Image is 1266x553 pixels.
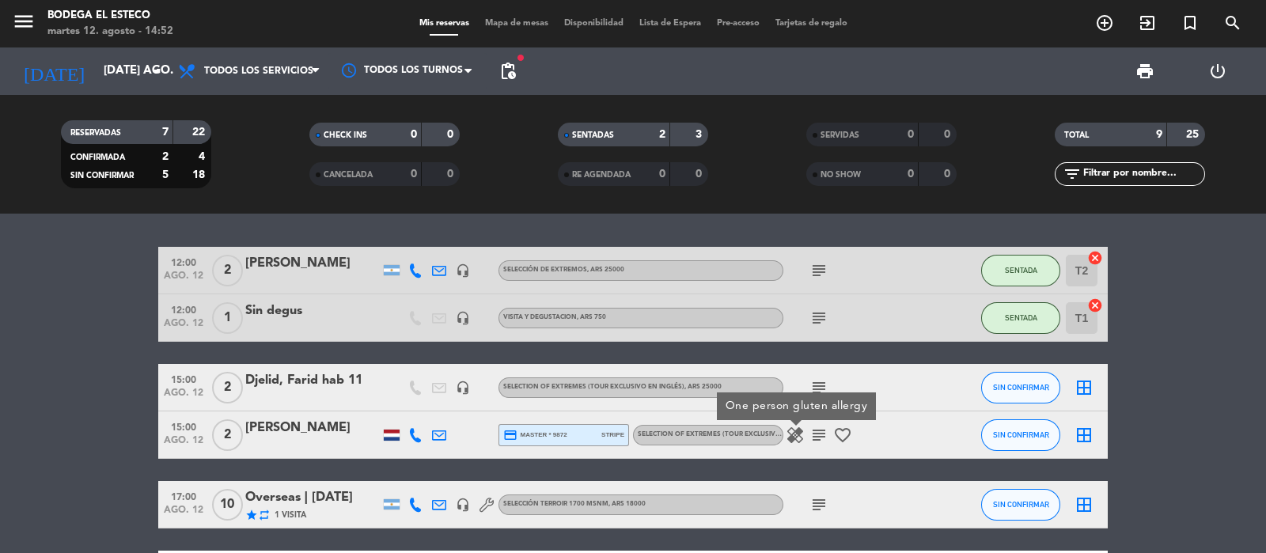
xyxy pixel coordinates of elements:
i: filter_list [1063,165,1082,184]
span: 15:00 [164,417,203,435]
span: ago. 12 [164,318,203,336]
span: ago. 12 [164,505,203,523]
span: Lista de Espera [631,19,709,28]
i: power_settings_new [1208,62,1227,81]
i: headset_mic [456,311,470,325]
div: One person gluten allergy [717,392,876,420]
strong: 0 [944,169,953,180]
i: add_circle_outline [1095,13,1114,32]
i: menu [12,9,36,33]
span: ago. 12 [164,271,203,289]
button: SENTADA [981,302,1060,334]
span: 2 [212,419,243,451]
span: Disponibilidad [556,19,631,28]
span: CANCELADA [324,171,373,179]
i: turned_in_not [1181,13,1200,32]
span: , ARS 18000 [608,501,646,507]
span: , ARS 750 [577,314,606,320]
i: search [1223,13,1242,32]
strong: 4 [199,151,208,162]
span: RE AGENDADA [572,171,631,179]
div: [PERSON_NAME] [245,253,380,274]
span: SERVIDAS [821,131,859,139]
span: stripe [601,430,624,440]
span: 12:00 [164,300,203,318]
strong: 0 [908,169,914,180]
i: subject [809,426,828,445]
span: 1 Visita [275,509,306,521]
div: LOG OUT [1181,47,1254,95]
span: CHECK INS [324,131,367,139]
span: SENTADAS [572,131,614,139]
button: SENTADA [981,255,1060,286]
strong: 22 [192,127,208,138]
span: SELECTION OF EXTREMES (TOUR EXCLUSIVO EN INGLÉS) [638,431,856,437]
button: menu [12,9,36,39]
strong: 0 [696,169,705,180]
strong: 0 [447,129,457,140]
i: headset_mic [456,381,470,395]
i: border_all [1075,426,1094,445]
span: SIN CONFIRMAR [993,430,1049,439]
span: NO SHOW [821,171,861,179]
strong: 0 [944,129,953,140]
span: SELECCIÓN TERROIR 1700 msnm [503,501,646,507]
span: Mis reservas [411,19,477,28]
i: headset_mic [456,498,470,512]
span: 2 [212,255,243,286]
span: , ARS 25000 [587,267,624,273]
i: exit_to_app [1138,13,1157,32]
i: subject [809,261,828,280]
strong: 0 [908,129,914,140]
i: favorite_border [833,426,852,445]
i: subject [809,309,828,328]
i: border_all [1075,495,1094,514]
span: VISITA Y DEGUSTACION [503,314,606,320]
span: Pre-acceso [709,19,768,28]
span: SELECTION OF EXTREMES (TOUR EXCLUSIVO EN INGLÉS) [503,384,722,390]
button: SIN CONFIRMAR [981,372,1060,403]
i: headset_mic [456,263,470,278]
span: fiber_manual_record [516,53,525,62]
span: pending_actions [498,62,517,81]
span: , ARS 25000 [684,384,722,390]
i: healing [786,426,805,445]
button: SIN CONFIRMAR [981,489,1060,521]
i: repeat [258,509,271,521]
i: border_all [1075,378,1094,397]
strong: 3 [696,129,705,140]
span: Tarjetas de regalo [768,19,855,28]
strong: 2 [162,151,169,162]
i: credit_card [503,428,517,442]
span: CONFIRMADA [70,153,125,161]
div: [PERSON_NAME] [245,418,380,438]
div: martes 12. agosto - 14:52 [47,24,173,40]
span: 10 [212,489,243,521]
div: Djelid, Farid hab 11 [245,370,380,391]
span: SIN CONFIRMAR [993,383,1049,392]
i: cancel [1087,250,1103,266]
span: Todos los servicios [204,66,313,77]
span: ago. 12 [164,435,203,453]
input: Filtrar por nombre... [1082,165,1204,183]
span: TOTAL [1064,131,1089,139]
span: SIN CONFIRMAR [70,172,134,180]
span: SENTADA [1005,313,1037,322]
strong: 5 [162,169,169,180]
div: Sin degus [245,301,380,321]
span: 1 [212,302,243,334]
strong: 18 [192,169,208,180]
strong: 9 [1156,129,1162,140]
span: 2 [212,372,243,403]
span: 12:00 [164,252,203,271]
i: subject [809,378,828,397]
strong: 0 [659,169,665,180]
strong: 2 [659,129,665,140]
span: SENTADA [1005,266,1037,275]
span: Mapa de mesas [477,19,556,28]
i: subject [809,495,828,514]
i: arrow_drop_down [147,62,166,81]
i: star [245,509,258,521]
strong: 0 [411,129,417,140]
span: ago. 12 [164,388,203,406]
